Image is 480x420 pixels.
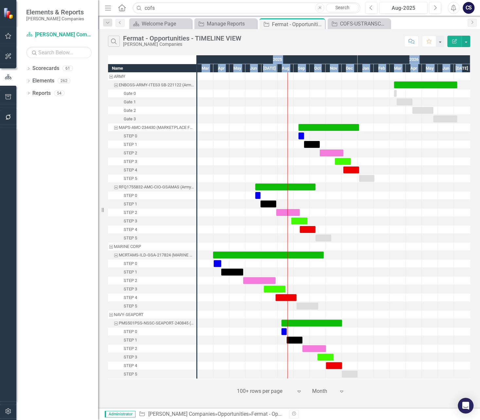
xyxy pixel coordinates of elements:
div: STEP 2 [124,276,137,285]
div: Open Intercom Messenger [458,398,473,413]
div: Aug-2025 [382,4,425,12]
div: Mar [390,64,406,73]
div: May [422,64,438,73]
div: Nov [326,64,342,73]
a: COFS-USTRANSCOM-DEFENSE-254897: CYBERSPACE OPERATIONS FORCES AND SUPPORT (COF) [329,20,388,28]
div: STEP 2 [108,344,196,353]
div: Apr [213,64,229,73]
div: STEP 1 [124,336,137,344]
img: ClearPoint Strategy [3,7,15,19]
div: Task: Start date: 2025-09-06 End date: 2025-10-17 [108,302,196,310]
div: STEP 3 [124,157,137,166]
div: Task: Start date: 2025-09-10 End date: 2026-01-03 [298,124,359,131]
div: Task: Start date: 2025-08-08 End date: 2025-12-01 [281,320,342,326]
div: Task: Start date: 2026-01-03 End date: 2026-02-02 [108,174,196,183]
small: [PERSON_NAME] Companies [26,16,84,21]
div: Task: Start date: 2025-06-19 End date: 2025-06-29 [108,191,196,200]
div: Aug [277,64,293,73]
div: Task: Start date: 2025-07-29 End date: 2025-09-12 [108,208,196,217]
div: STEP 5 [124,174,137,183]
span: Administrator [105,411,135,417]
div: PMS501PSS-NSSC-SEAPORT-240845 (PMS 501 PROFESSIONAL SUPPORT SERVICES (SEAPORT NXG)) [119,319,194,327]
div: 61 [62,66,73,71]
div: STEP 2 [124,344,137,353]
div: STEP 5 [108,234,196,242]
a: Opportunities [217,411,248,417]
div: Gate 0 [108,89,196,98]
div: Task: Start date: 2025-11-01 End date: 2025-12-01 [108,361,196,370]
div: Task: Start date: 2025-09-20 End date: 2025-10-20 [108,140,196,149]
div: PMS501PSS-NSSC-SEAPORT-240845 (PMS 501 PROFESSIONAL SUPPORT SERVICES (SEAPORT NXG)) [108,319,196,327]
div: 2025 [197,55,358,64]
div: Task: Start date: 2025-07-28 End date: 2025-09-06 [108,293,196,302]
div: Task: Start date: 2025-12-01 End date: 2025-12-31 [108,370,196,378]
div: Task: Start date: 2025-11-18 End date: 2025-12-18 [335,158,351,165]
div: STEP 5 [124,370,137,378]
a: Elements [32,77,54,85]
div: Task: Start date: 2025-08-27 End date: 2025-09-26 [108,217,196,225]
a: Reports [32,90,51,97]
div: Gate 1 [108,98,196,106]
div: STEP 3 [108,157,196,166]
div: STEP 5 [124,234,137,242]
div: Task: Start date: 2025-11-01 End date: 2025-12-01 [326,362,342,369]
div: STEP 3 [108,353,196,361]
div: Task: NAVY-SEAPORT Start date: 2025-03-31 End date: 2025-04-01 [108,310,196,319]
div: Task: Start date: 2025-08-08 End date: 2025-08-18 [281,328,287,335]
div: Task: Start date: 2025-10-20 End date: 2025-12-04 [108,149,196,157]
div: Task: Start date: 2025-10-12 End date: 2025-11-11 [108,234,196,242]
div: Task: Start date: 2026-01-03 End date: 2026-02-02 [359,175,374,182]
div: Task: Start date: 2025-03-31 End date: 2025-10-28 [213,252,324,258]
div: Jan [358,64,374,73]
div: NAVY-SEAPORT [108,310,196,319]
div: Task: Start date: 2025-09-10 End date: 2025-09-20 [108,132,196,140]
a: [PERSON_NAME] Companies [26,31,92,39]
div: STEP 3 [124,285,137,293]
div: Task: Start date: 2025-03-31 End date: 2025-10-28 [108,251,196,259]
div: Task: Start date: 2025-09-17 End date: 2025-11-01 [302,345,326,352]
div: Task: Start date: 2025-07-05 End date: 2025-08-16 [108,285,196,293]
div: COFS-USTRANSCOM-DEFENSE-254897: CYBERSPACE OPERATIONS FORCES AND SUPPORT (COF) [340,20,388,28]
div: Task: Start date: 2025-06-19 End date: 2025-10-12 [108,183,196,191]
div: MAPS-AMC-234430 (MARKETPLACE FOR THE ACQUISITION OF PROFESSIONAL SERVICES) [108,123,196,132]
div: STEP 5 [108,174,196,183]
div: ENBOSS-ARMY-ITES3 SB-221122 (Army National Guard ENBOSS Support Service Sustainment, Enhancement,... [108,81,196,89]
div: Task: Start date: 2025-06-29 End date: 2025-07-29 [108,200,196,208]
div: Task: Start date: 2025-07-28 End date: 2025-09-06 [276,294,296,301]
div: Task: Start date: 2025-08-18 End date: 2025-09-17 [108,336,196,344]
a: Scorecards [32,65,59,72]
div: MCRTAMS-ILD-GSA-217824 (MARINE CORPS RANGES AND TRAINING AREA MANAGEMENT SYSTEMS) [108,251,196,259]
div: Task: Start date: 2026-05-23 End date: 2026-07-07 [433,115,457,122]
div: STEP 2 [124,208,137,217]
div: MARINE CORP [108,242,196,251]
div: Task: Start date: 2025-07-29 End date: 2025-09-12 [276,209,300,216]
div: Task: Start date: 2025-09-10 End date: 2025-09-20 [298,132,304,139]
div: STEP 4 [108,166,196,174]
div: Name [108,64,196,72]
input: Search ClearPoint... [133,2,360,14]
div: Task: Start date: 2025-08-27 End date: 2025-09-26 [291,218,307,224]
div: STEP 0 [124,327,137,336]
div: MARINE CORP [114,242,141,251]
div: Task: Start date: 2025-10-20 End date: 2025-12-04 [320,149,343,156]
div: Jun [245,64,261,73]
div: STEP 0 [108,191,196,200]
div: Dec [342,64,358,73]
div: RFQ1755832-AMC-CIO-GSAMAS (Army - G6 Modernization and Enterprise IT Support) [108,183,196,191]
div: Task: Start date: 2025-09-12 End date: 2025-10-12 [108,225,196,234]
div: 2026 [358,55,470,64]
div: STEP 4 [124,361,137,370]
div: Task: Start date: 2025-12-04 End date: 2026-01-03 [108,166,196,174]
div: STEP 0 [124,191,137,200]
div: Gate 2 [124,106,136,115]
div: Feb [374,64,390,73]
div: Jul [261,64,277,73]
div: Apr [406,64,422,73]
div: STEP 4 [108,361,196,370]
div: Jul [454,64,470,73]
div: Task: Start date: 2025-04-01 End date: 2025-04-15 [108,259,196,268]
div: STEP 2 [124,149,137,157]
div: STEP 4 [108,225,196,234]
input: Search Below... [26,47,92,58]
div: STEP 1 [124,140,137,149]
